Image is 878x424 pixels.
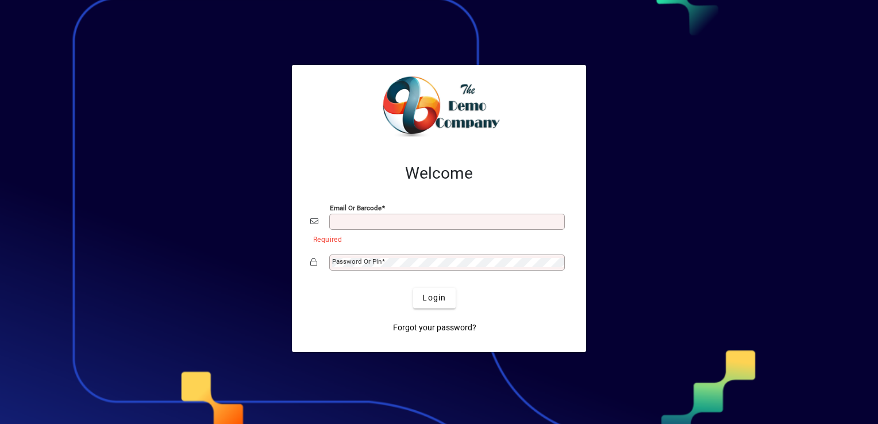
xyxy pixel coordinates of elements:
[330,203,382,211] mat-label: Email or Barcode
[388,318,481,338] a: Forgot your password?
[393,322,476,334] span: Forgot your password?
[332,257,382,265] mat-label: Password or Pin
[413,288,455,309] button: Login
[313,233,559,245] mat-error: Required
[422,292,446,304] span: Login
[310,164,568,183] h2: Welcome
